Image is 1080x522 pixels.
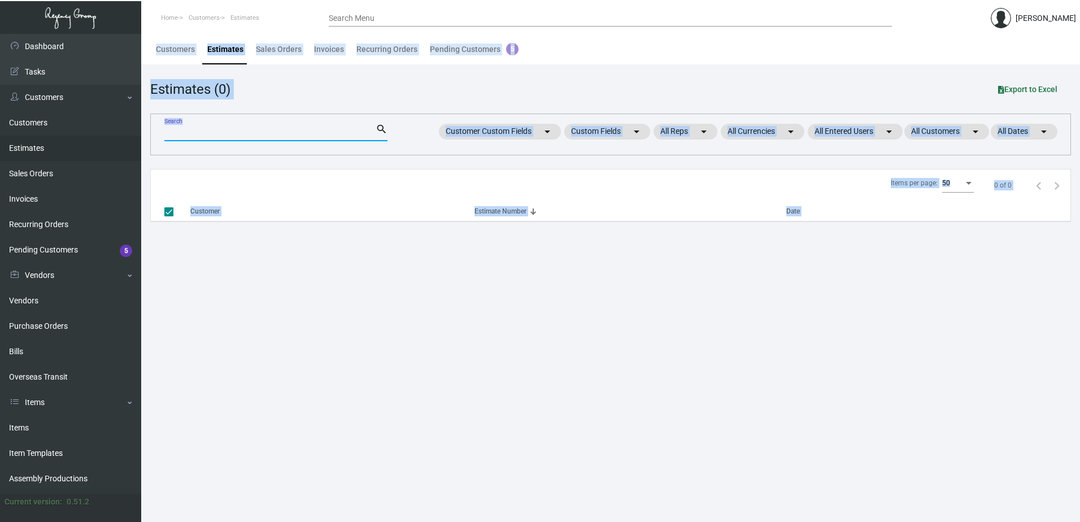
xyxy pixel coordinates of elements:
mat-icon: arrow_drop_down [784,125,798,138]
button: Export to Excel [989,79,1066,99]
mat-icon: arrow_drop_down [541,125,554,138]
div: Items per page: [891,178,938,188]
mat-icon: arrow_drop_down [882,125,896,138]
button: Next page [1048,176,1066,194]
div: Invoices [314,43,344,55]
span: 50 [942,179,950,187]
div: Estimate Number [474,206,787,216]
span: Estimates [230,14,259,21]
div: Sales Orders [256,43,302,55]
mat-icon: arrow_drop_down [1037,125,1051,138]
div: Estimates [207,43,243,55]
button: Previous page [1030,176,1048,194]
div: 0 of 0 [994,180,1012,190]
mat-icon: arrow_drop_down [969,125,982,138]
mat-chip: All Dates [991,124,1057,140]
div: Customer [190,206,474,216]
div: 0.51.2 [67,496,89,508]
mat-chip: Custom Fields [564,124,650,140]
div: Customer [190,206,220,216]
span: Home [161,14,178,21]
mat-chip: All Entered Users [808,124,903,140]
mat-chip: All Customers [904,124,989,140]
div: Estimates (0) [150,79,230,99]
span: Customers [189,14,220,21]
mat-icon: search [376,123,387,136]
div: Date [786,206,800,216]
mat-chip: Customer Custom Fields [439,124,561,140]
div: [PERSON_NAME] [1016,12,1076,24]
mat-select: Items per page: [942,180,974,188]
div: Recurring Orders [356,43,417,55]
mat-icon: arrow_drop_down [630,125,643,138]
div: Date [786,206,1070,216]
mat-chip: All Currencies [721,124,804,140]
mat-chip: All Reps [654,124,717,140]
mat-icon: arrow_drop_down [697,125,711,138]
div: Current version: [5,496,62,508]
div: Estimate Number [474,206,526,216]
div: Pending Customers [430,43,519,55]
div: Customers [156,43,195,55]
span: Export to Excel [998,85,1057,94]
img: admin@bootstrapmaster.com [991,8,1011,28]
